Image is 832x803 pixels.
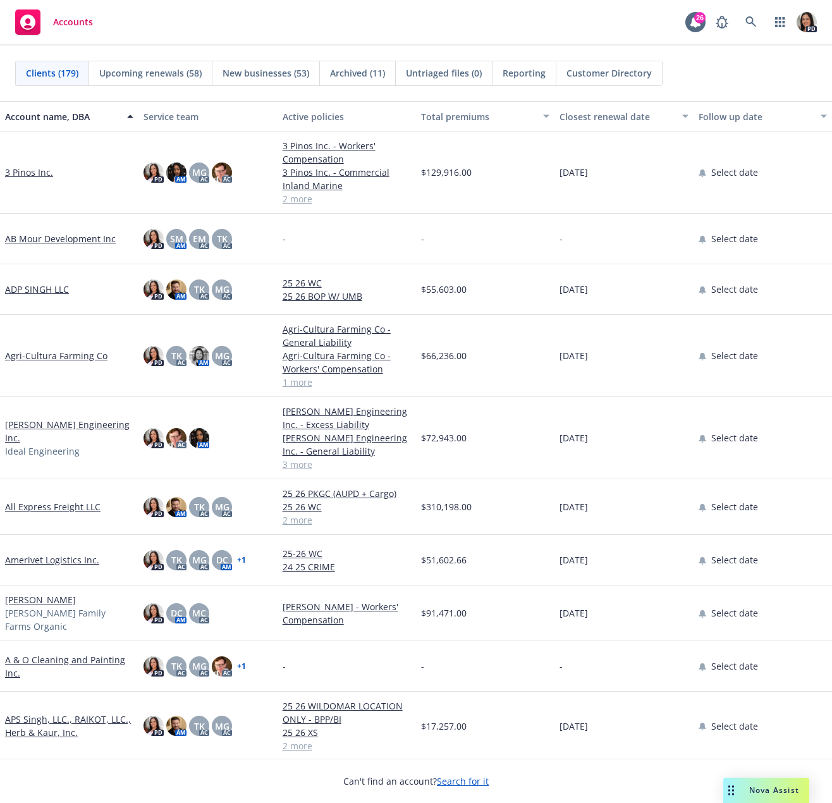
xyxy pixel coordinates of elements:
img: photo [144,656,164,677]
a: Report a Bug [709,9,735,35]
span: - [421,232,424,245]
button: Nova Assist [723,778,809,803]
img: photo [144,346,164,366]
img: photo [212,656,232,677]
a: [PERSON_NAME] Engineering Inc. - Excess Liability [283,405,411,431]
span: [DATE] [560,720,588,733]
a: 1 more [283,376,411,389]
div: Account name, DBA [5,110,119,123]
span: [DATE] [560,166,588,179]
span: MG [215,500,229,513]
img: photo [144,279,164,300]
span: Select date [711,659,758,673]
span: Select date [711,431,758,444]
span: $310,198.00 [421,500,472,513]
span: [DATE] [560,349,588,362]
span: [DATE] [560,553,588,567]
span: Accounts [53,17,93,27]
span: Select date [711,500,758,513]
span: MC [192,606,206,620]
span: [DATE] [560,431,588,444]
img: photo [166,716,187,736]
div: Closest renewal date [560,110,674,123]
img: photo [144,497,164,517]
button: Closest renewal date [554,101,693,132]
a: [PERSON_NAME] Engineering Inc. - General Liability [283,431,411,458]
span: TK [171,553,182,567]
div: Total premiums [421,110,535,123]
span: [DATE] [560,283,588,296]
span: EM [193,232,206,245]
img: photo [797,12,817,32]
span: Select date [711,349,758,362]
span: SM [170,232,183,245]
a: 2 more [283,739,411,752]
span: DC [171,606,183,620]
span: [PERSON_NAME] Family Farms Organic [5,606,133,633]
span: $129,916.00 [421,166,472,179]
button: Follow up date [694,101,832,132]
span: MG [215,720,229,733]
span: Reporting [503,66,546,80]
a: 3 Pinos Inc. - Commercial Inland Marine [283,166,411,192]
a: 3 Pinos Inc. [5,166,53,179]
button: Total premiums [416,101,554,132]
img: photo [189,346,209,366]
span: TK [194,720,205,733]
span: [DATE] [560,606,588,620]
img: photo [166,279,187,300]
span: MG [192,553,207,567]
a: 3 Pinos Inc. - Workers' Compensation [283,139,411,166]
span: TK [194,500,205,513]
a: 25 26 WC [283,500,411,513]
span: Select date [711,166,758,179]
img: photo [144,716,164,736]
span: Customer Directory [566,66,652,80]
a: Switch app [768,9,793,35]
a: 25 26 WC [283,276,411,290]
span: $55,603.00 [421,283,467,296]
span: Select date [711,720,758,733]
span: Select date [711,232,758,245]
span: New businesses (53) [223,66,309,80]
span: $17,257.00 [421,720,467,733]
div: Drag to move [723,778,739,803]
a: A & O Cleaning and Painting Inc. [5,653,133,680]
span: Can't find an account? [343,775,489,788]
a: Search for it [437,775,489,787]
span: Archived (11) [330,66,385,80]
span: Nova Assist [749,785,799,795]
span: $51,602.66 [421,553,467,567]
img: photo [144,229,164,249]
img: photo [144,162,164,183]
span: - [560,232,563,245]
a: 25 26 XS [283,726,411,739]
a: 25 26 BOP W/ UMB [283,290,411,303]
span: Clients (179) [26,66,78,80]
span: - [283,659,286,673]
span: TK [194,283,205,296]
span: - [560,659,563,673]
span: Select date [711,606,758,620]
a: + 1 [237,663,246,670]
a: Amerivet Logistics Inc. [5,553,99,567]
span: Upcoming renewals (58) [99,66,202,80]
a: Agri-Cultura Farming Co - General Liability [283,322,411,349]
span: MG [215,283,229,296]
a: 2 more [283,192,411,205]
img: photo [144,428,164,448]
span: MG [192,659,207,673]
span: TK [217,232,228,245]
div: 26 [694,12,706,23]
a: APS Singh, LLC., RAIKOT, LLC., Herb & Kaur, Inc. [5,713,133,739]
img: photo [166,428,187,448]
span: MG [215,349,229,362]
span: $91,471.00 [421,606,467,620]
a: 2 more [283,513,411,527]
img: photo [166,497,187,517]
a: 25-26 WC [283,547,411,560]
a: ADP SINGH LLC [5,283,69,296]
